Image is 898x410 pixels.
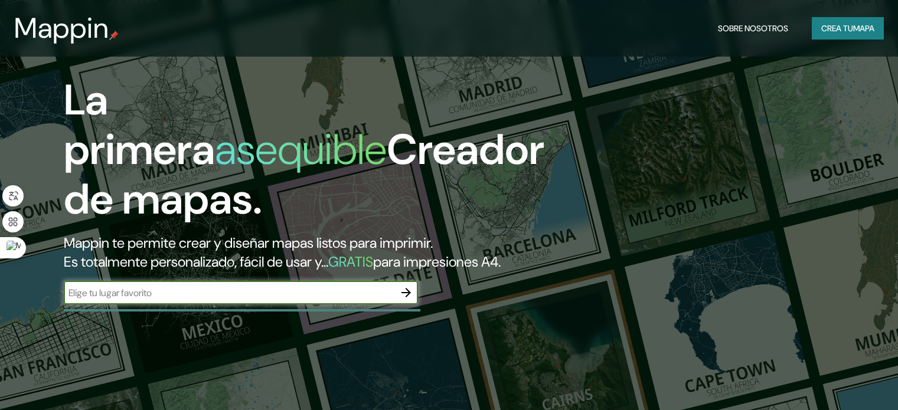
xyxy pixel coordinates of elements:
[718,23,788,34] font: Sobre nosotros
[853,23,874,34] font: mapa
[821,23,853,34] font: Crea tu
[812,17,884,40] button: Crea tumapa
[109,31,119,40] img: pin de mapeo
[713,17,793,40] button: Sobre nosotros
[215,122,387,177] font: asequible
[64,286,394,300] input: Elige tu lugar favorito
[64,73,215,177] font: La primera
[64,122,544,227] font: Creador de mapas.
[64,252,328,271] font: Es totalmente personalizado, fácil de usar y...
[328,252,373,271] font: GRATIS
[373,252,501,271] font: para impresiones A4.
[14,9,109,47] font: Mappin
[64,234,433,252] font: Mappin te permite crear y diseñar mapas listos para imprimir.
